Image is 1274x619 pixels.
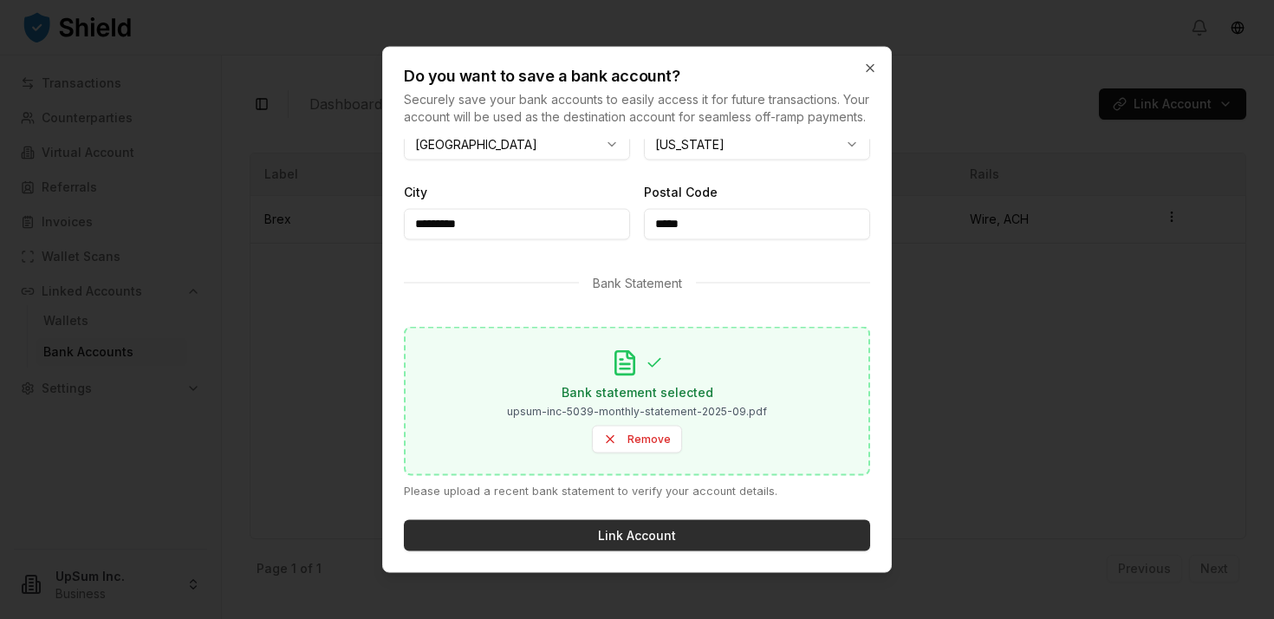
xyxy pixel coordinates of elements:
[562,384,713,401] p: Bank statement selected
[507,405,767,419] p: upsum-inc-5039-monthly-statement-2025-09.pdf
[644,185,718,199] label: Postal Code
[404,91,870,126] p: Securely save your bank accounts to easily access it for future transactions. Your account will b...
[404,520,870,551] button: Link Account
[593,275,682,292] p: Bank Statement
[404,185,427,199] label: City
[404,68,870,84] h2: Do you want to save a bank account?
[592,426,682,453] button: Remove
[404,483,870,499] p: Please upload a recent bank statement to verify your account details.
